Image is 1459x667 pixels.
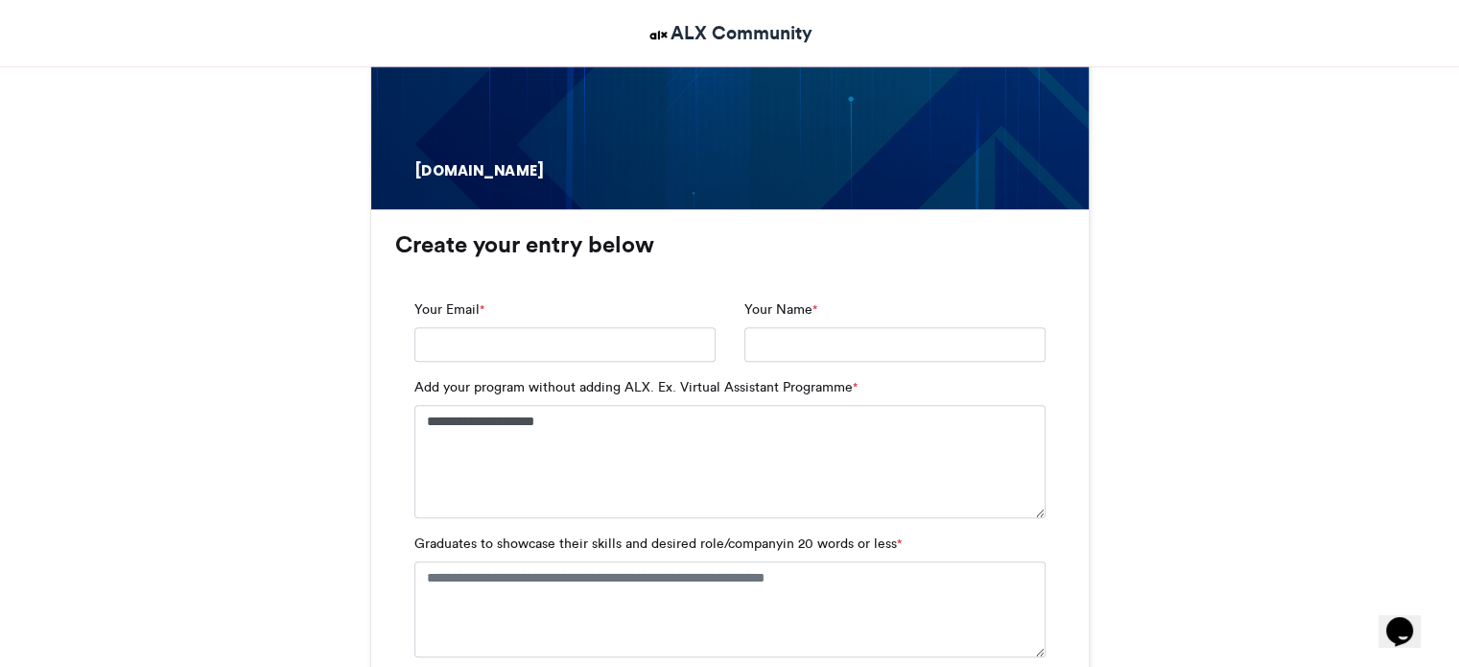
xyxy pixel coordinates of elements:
label: Add your program without adding ALX. Ex. Virtual Assistant Programme [414,377,858,397]
h3: Create your entry below [395,233,1065,256]
img: ALX Community [647,23,671,47]
div: [DOMAIN_NAME] [413,160,561,180]
label: Your Email [414,299,484,320]
a: ALX Community [647,19,812,47]
iframe: chat widget [1378,590,1440,648]
label: Your Name [744,299,817,320]
label: Graduates to showcase their skills and desired role/companyin 20 words or less [414,534,902,554]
